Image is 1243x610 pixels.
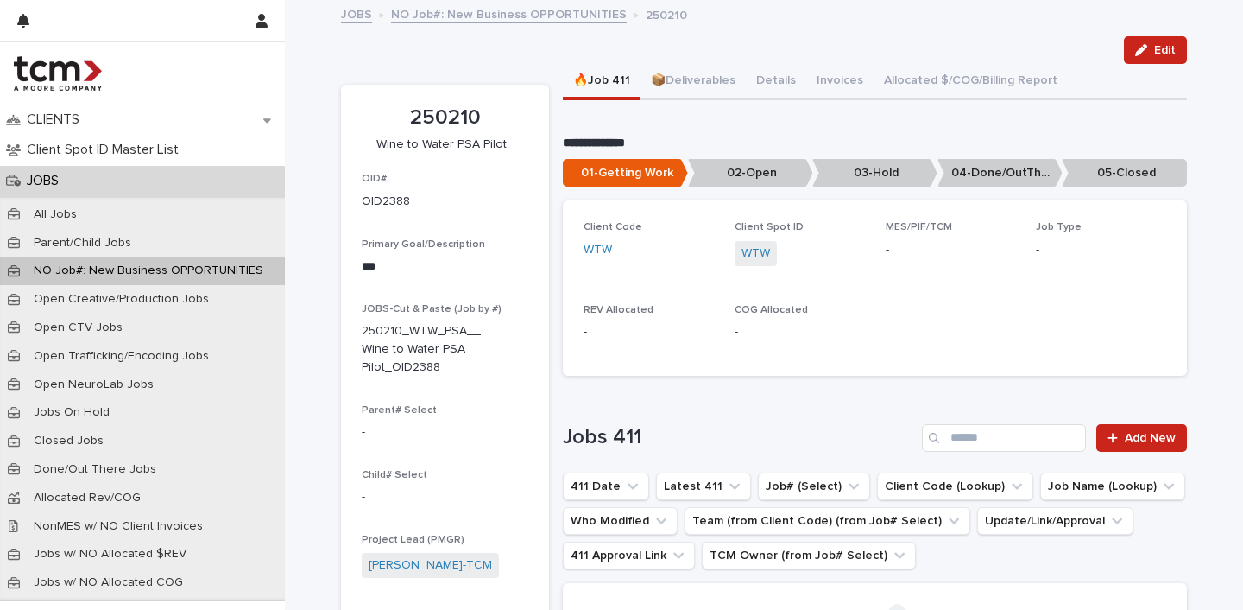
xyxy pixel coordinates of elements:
[362,137,521,152] p: Wine to Water PSA Pilot
[1040,473,1185,500] button: Job Name (Lookup)
[20,173,73,189] p: JOBS
[977,507,1133,535] button: Update/Link/Approval
[362,193,410,211] p: OID2388
[20,378,167,392] p: Open NeuroLab Jobs
[362,535,464,545] span: Project Lead (PMGR)
[20,349,223,364] p: Open Trafficking/Encoding Jobs
[922,424,1086,452] input: Search
[584,222,642,232] span: Client Code
[886,241,1016,259] p: -
[391,3,627,23] a: NO Job#: New Business OPPORTUNITIES
[20,491,155,505] p: Allocated Rev/COG
[702,542,916,569] button: TCM Owner (from Job# Select)
[362,488,528,506] p: -
[874,64,1068,100] button: Allocated $/COG/Billing Report
[640,64,746,100] button: 📦Deliverables
[1036,241,1166,259] p: -
[812,159,937,187] p: 03-Hold
[20,207,91,222] p: All Jobs
[735,323,865,341] p: -
[20,434,117,448] p: Closed Jobs
[563,159,688,187] p: 01-Getting Work
[937,159,1063,187] p: 04-Done/OutThere
[20,142,192,158] p: Client Spot ID Master List
[741,245,770,263] a: WTW
[563,425,915,450] h1: Jobs 411
[362,470,427,480] span: Child# Select
[746,64,806,100] button: Details
[362,304,502,315] span: JOBS-Cut & Paste (Job by #)
[688,159,813,187] p: 02-Open
[362,322,487,376] p: 250210_WTW_PSA__Wine to Water PSA Pilot_OID2388
[563,473,649,500] button: 411 Date
[886,222,952,232] span: MES/PIF/TCM
[362,174,387,184] span: OID#
[362,423,528,442] p: -
[806,64,874,100] button: Invoices
[362,105,528,130] p: 250210
[20,321,136,335] p: Open CTV Jobs
[584,323,714,341] p: -
[20,462,170,477] p: Done/Out There Jobs
[14,56,102,91] img: 4hMmSqQkux38exxPVZHQ
[1062,159,1187,187] p: 05-Closed
[20,264,277,278] p: NO Job#: New Business OPPORTUNITIES
[369,556,492,575] a: [PERSON_NAME]-TCM
[758,473,870,500] button: Job# (Select)
[1125,432,1176,444] span: Add New
[563,507,678,535] button: Who Modified
[362,405,437,416] span: Parent# Select
[362,239,485,250] span: Primary Goal/Description
[877,473,1033,500] button: Client Code (Lookup)
[1036,222,1082,232] span: Job Type
[20,547,200,562] p: Jobs w/ NO Allocated $REV
[735,305,808,315] span: COG Allocated
[341,3,372,23] a: JOBS
[1124,36,1187,64] button: Edit
[1096,424,1187,452] a: Add New
[656,473,751,500] button: Latest 411
[563,64,640,100] button: 🔥Job 411
[20,405,123,420] p: Jobs On Hold
[1154,44,1176,56] span: Edit
[20,111,93,128] p: CLIENTS
[685,507,970,535] button: Team (from Client Code) (from Job# Select)
[20,575,197,590] p: Jobs w/ NO Allocated COG
[584,305,653,315] span: REV Allocated
[20,236,145,251] p: Parent/Child Jobs
[20,519,217,534] p: NonMES w/ NO Client Invoices
[20,292,223,307] p: Open Creative/Production Jobs
[584,241,612,259] a: WTW
[735,222,804,232] span: Client Spot ID
[646,4,687,23] p: 250210
[563,542,695,569] button: 411 Approval Link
